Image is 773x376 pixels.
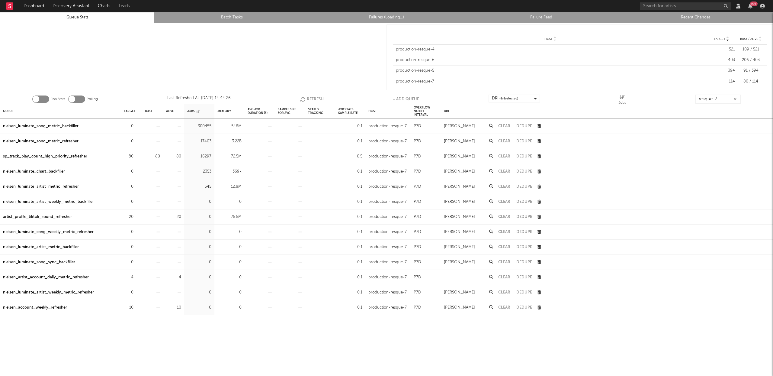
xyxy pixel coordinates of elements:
div: 0.1 [338,168,362,175]
div: 369k [217,168,242,175]
div: 4 [124,274,133,281]
div: Memory [217,105,231,118]
button: + Add Queue [393,95,419,104]
button: Dedupe [516,124,532,128]
div: production-resque-7 [368,213,407,221]
button: Clear [498,290,510,294]
div: 0.1 [338,229,362,236]
div: 80 [166,153,181,160]
button: Dedupe [516,185,532,189]
div: Status Tracking [308,105,332,118]
div: 75.5M [217,213,242,221]
a: nielsen_luminate_artist_weekly_metric_backfiller [3,198,94,206]
div: 80 [145,153,160,160]
div: [PERSON_NAME] [444,229,475,236]
div: production-resque-7 [396,79,705,85]
div: P7D [414,274,421,281]
a: Queue Stats [3,14,151,21]
a: Recent Changes [622,14,770,21]
div: 80 / 114 [738,79,764,85]
a: artist_profile_tiktok_sound_refresher [3,213,72,221]
div: 546M [217,123,242,130]
div: 20 [124,213,133,221]
button: Clear [498,215,510,219]
div: Busy [145,105,152,118]
div: 521 [708,47,735,53]
div: 12.8M [217,183,242,190]
button: Dedupe [516,290,532,294]
div: 99 + [750,2,758,6]
div: 0 [217,304,242,311]
div: 0.1 [338,138,362,145]
div: P7D [414,123,421,130]
div: [PERSON_NAME] [444,183,475,190]
div: 0 [124,259,133,266]
div: P7D [414,198,421,206]
div: production-resque-7 [368,153,407,160]
div: P7D [414,259,421,266]
a: nielsen_account_weekly_refresher [3,304,67,311]
div: sp_track_play_count_high_priority_refresher [3,153,87,160]
button: Dedupe [516,200,532,204]
div: 345 [187,183,211,190]
button: Dedupe [516,260,532,264]
button: Clear [498,200,510,204]
div: P7D [414,168,421,175]
input: Search... [695,95,741,104]
div: production-resque-7 [368,183,407,190]
button: Refresh [300,95,324,104]
a: nielsen_luminate_artist_metric_refresher [3,183,79,190]
div: 0 [187,274,211,281]
div: 0 [187,213,211,221]
a: nielsen_luminate_chart_backfiller [3,168,65,175]
div: [PERSON_NAME] [444,213,475,221]
div: production-resque-7 [368,259,407,266]
div: nielsen_luminate_artist_metric_backfiller [3,244,79,251]
a: nielsen_luminate_song_weekly_metric_refresher [3,229,94,236]
div: production-resque-7 [368,198,407,206]
div: Sample Size For Avg [278,105,302,118]
div: [PERSON_NAME] [444,304,475,311]
a: nielsen_luminate_artist_weekly_metric_refresher [3,289,94,296]
span: ( 8 / 8 selected) [499,95,518,102]
div: 91 / 394 [738,68,764,74]
div: production-resque-6 [396,57,705,63]
div: 0 [124,123,133,130]
div: P7D [414,153,421,160]
div: P7D [414,244,421,251]
div: 0 [217,274,242,281]
div: 0.1 [338,274,362,281]
span: Target [714,37,725,41]
div: Overflow Notify Interval [414,105,438,118]
div: P7D [414,213,421,221]
div: production-resque-7 [368,289,407,296]
a: nielsen_artist_account_daily_metric_refresher [3,274,89,281]
div: P7D [414,229,421,236]
button: Dedupe [516,215,532,219]
div: 0.1 [338,198,362,206]
div: P7D [414,289,421,296]
button: Clear [498,185,510,189]
div: 0 [187,244,211,251]
button: Dedupe [516,275,532,279]
a: Failure Feed [467,14,615,21]
div: 0.1 [338,213,362,221]
div: [PERSON_NAME] [444,123,475,130]
div: 0.1 [338,259,362,266]
div: 206 / 403 [738,57,764,63]
div: 80 [124,153,133,160]
button: Clear [498,170,510,173]
div: [PERSON_NAME] [444,259,475,266]
div: production-resque-7 [368,304,407,311]
div: 4 [166,274,181,281]
div: nielsen_luminate_song_metric_backfiller [3,123,79,130]
div: 394 [708,68,735,74]
button: Dedupe [516,170,532,173]
div: 16297 [187,153,211,160]
div: 0.1 [338,123,362,130]
button: Dedupe [516,306,532,310]
div: [PERSON_NAME] [444,244,475,251]
div: 109 / 521 [738,47,764,53]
